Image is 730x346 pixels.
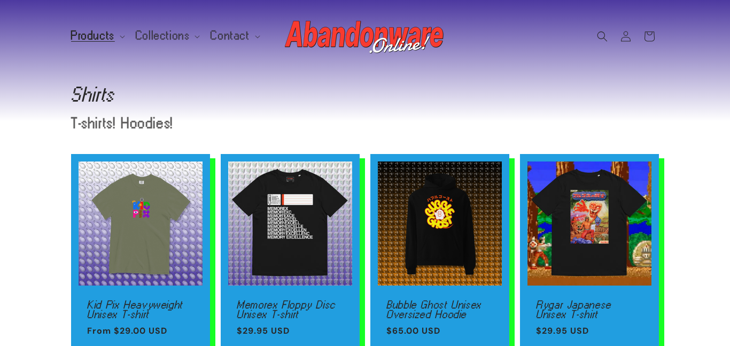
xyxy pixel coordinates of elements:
[71,31,115,41] span: Products
[87,300,194,319] a: Kid Pix Heavyweight Unisex T-shirt
[71,86,659,103] h1: Shirts
[204,25,264,47] summary: Contact
[211,31,250,41] span: Contact
[285,15,445,58] img: Abandonware
[129,25,205,47] summary: Collections
[136,31,190,41] span: Collections
[237,300,344,319] a: Memorex Floppy Disc Unisex T-shirt
[386,300,493,319] a: Bubble Ghost Unisex Oversized Hoodie
[536,300,643,319] a: Rygar Japanese Unisex T-shirt
[591,25,614,48] summary: Search
[281,11,449,61] a: Abandonware
[65,25,129,47] summary: Products
[71,116,463,130] p: T-shirts! Hoodies!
